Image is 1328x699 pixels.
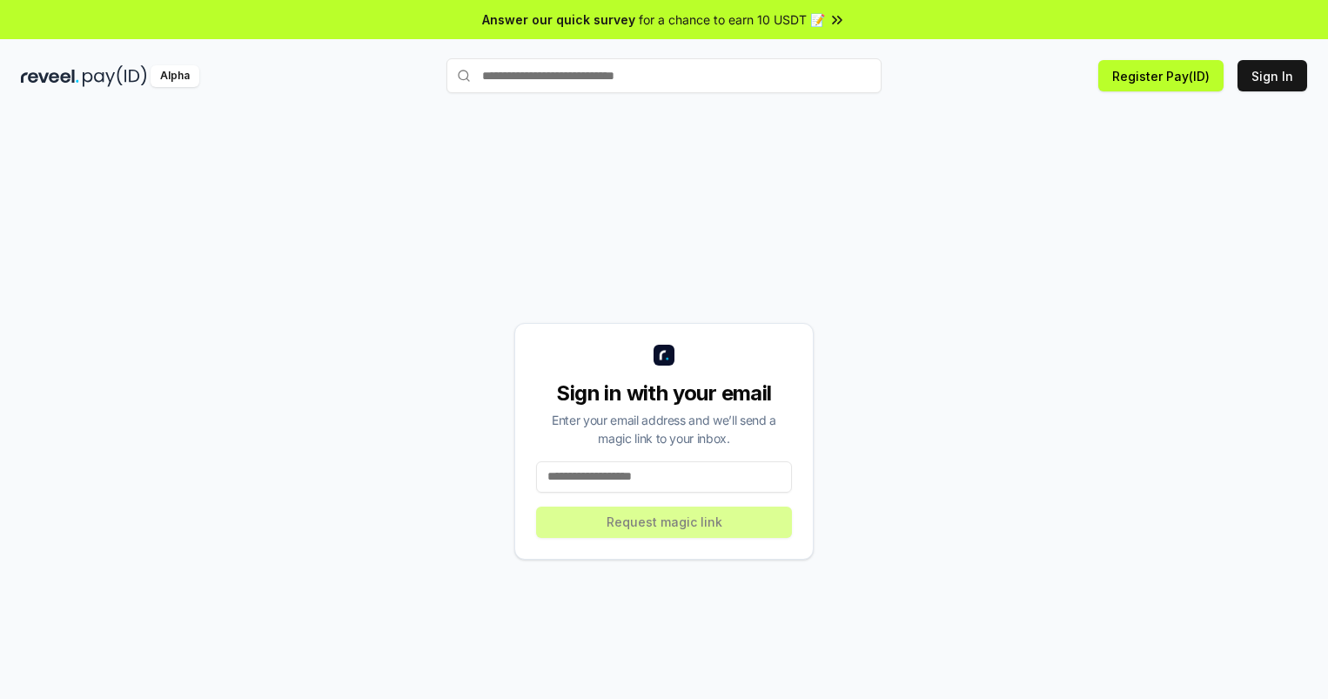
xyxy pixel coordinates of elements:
div: Enter your email address and we’ll send a magic link to your inbox. [536,411,792,447]
img: logo_small [654,345,674,366]
span: for a chance to earn 10 USDT 📝 [639,10,825,29]
img: reveel_dark [21,65,79,87]
div: Sign in with your email [536,380,792,407]
span: Answer our quick survey [482,10,635,29]
div: Alpha [151,65,199,87]
button: Register Pay(ID) [1098,60,1224,91]
img: pay_id [83,65,147,87]
button: Sign In [1237,60,1307,91]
